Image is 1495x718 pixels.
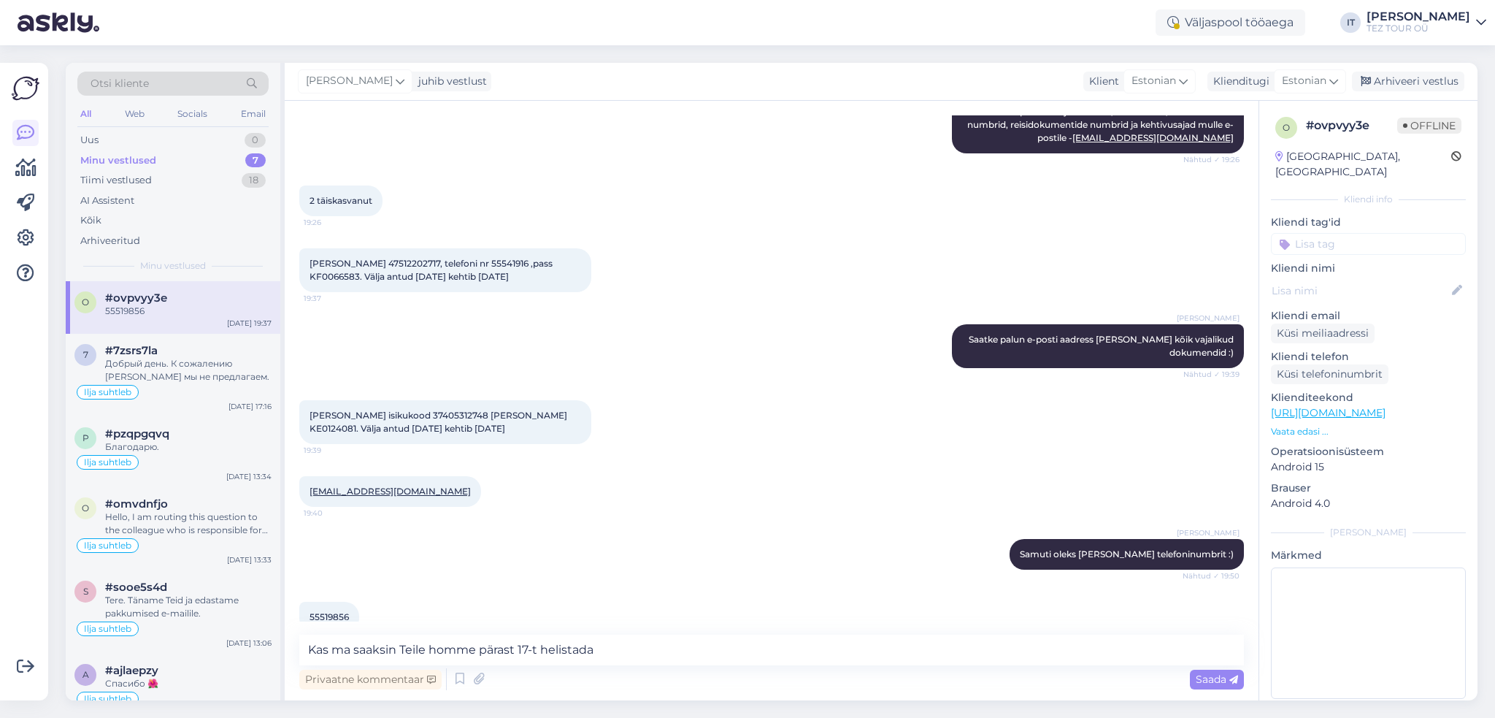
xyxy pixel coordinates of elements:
[1275,149,1451,180] div: [GEOGRAPHIC_DATA], [GEOGRAPHIC_DATA]
[1083,74,1119,89] div: Klient
[105,581,167,594] span: #sooe5s4d
[1271,481,1466,496] p: Brauser
[105,440,272,454] div: Благодарю.
[82,669,89,680] span: a
[174,104,210,123] div: Socials
[1283,122,1290,133] span: o
[105,291,167,305] span: #ovpvyy3e
[105,497,168,511] span: #omvdnfjo
[1306,117,1397,134] div: # ovpvyy3e
[84,541,131,550] span: Ilja suhtleb
[80,213,101,228] div: Kõik
[304,508,358,519] span: 19:40
[1271,261,1466,276] p: Kliendi nimi
[226,638,272,649] div: [DATE] 13:06
[1183,154,1240,165] span: Nähtud ✓ 19:26
[1271,444,1466,459] p: Operatsioonisüsteem
[77,104,94,123] div: All
[105,305,272,318] div: 55519856
[140,259,206,272] span: Minu vestlused
[310,195,372,206] span: 2 täiskasvanut
[1282,73,1326,89] span: Estonian
[1020,549,1234,559] span: Samuti oleks [PERSON_NAME] telefoninumbrit :)
[227,318,272,329] div: [DATE] 19:37
[1271,526,1466,539] div: [PERSON_NAME]
[1367,23,1470,34] div: TEZ TOUR OÜ
[1271,233,1466,255] input: Lisa tag
[1397,118,1461,134] span: Offline
[1271,324,1375,343] div: Küsi meiliaadressi
[1271,215,1466,230] p: Kliendi tag'id
[967,106,1236,143] span: Saatke palun reisijate nimed, isikukoodid, kontaktelefoni numbrid, reisidokumentide numbrid ja ke...
[1156,9,1305,36] div: Väljaspool tööaega
[304,293,358,304] span: 19:37
[310,611,349,622] span: 55519856
[299,635,1244,665] textarea: Kas ma saaksin Teile homme pärast 17-t helistada
[304,217,358,228] span: 19:26
[122,104,147,123] div: Web
[1271,406,1386,419] a: [URL][DOMAIN_NAME]
[1272,283,1449,299] input: Lisa nimi
[83,586,88,597] span: s
[1367,11,1486,34] a: [PERSON_NAME]TEZ TOUR OÜ
[82,432,89,443] span: p
[80,133,99,148] div: Uus
[80,173,152,188] div: Tiimi vestlused
[412,74,487,89] div: juhib vestlust
[1177,313,1240,324] span: [PERSON_NAME]
[84,458,131,467] span: Ilja suhtleb
[1271,459,1466,475] p: Android 15
[1271,193,1466,206] div: Kliendi info
[91,76,149,91] span: Otsi kliente
[226,471,272,482] div: [DATE] 13:34
[105,664,158,677] span: #ajlaepzy
[1131,73,1176,89] span: Estonian
[1072,132,1234,143] a: [EMAIL_ADDRESS][DOMAIN_NAME]
[1183,369,1240,380] span: Nähtud ✓ 19:39
[1367,11,1470,23] div: [PERSON_NAME]
[969,334,1236,358] span: Saatke palun e-posti aadress [PERSON_NAME] kõik vajalikud dokumendid :)
[304,445,358,456] span: 19:39
[299,670,442,690] div: Privaatne kommentaar
[1352,72,1464,91] div: Arhiveeri vestlus
[1271,390,1466,405] p: Klienditeekond
[80,153,156,168] div: Minu vestlused
[1177,527,1240,538] span: [PERSON_NAME]
[80,194,134,208] div: AI Assistent
[228,401,272,412] div: [DATE] 17:16
[1271,308,1466,324] p: Kliendi email
[1271,425,1466,438] p: Vaata edasi ...
[245,133,266,148] div: 0
[310,486,471,497] a: [EMAIL_ADDRESS][DOMAIN_NAME]
[105,594,272,620] div: Tere. Täname Teid ja edastame pakkumised e-mailile.
[84,695,131,703] span: Ilja suhtleb
[1271,349,1466,364] p: Kliendi telefon
[1207,74,1269,89] div: Klienditugi
[310,410,569,434] span: [PERSON_NAME] isikukood 37405312748 [PERSON_NAME] KE0124081. Välja antud [DATE] kehtib [DATE]
[242,173,266,188] div: 18
[1271,364,1388,384] div: Küsi telefoninumbrit
[310,258,555,282] span: [PERSON_NAME] 47512202717, telefoni nr 55541916 ,pass KF0066583. Välja antud [DATE] kehtib [DATE]
[1271,496,1466,511] p: Android 4.0
[80,234,140,248] div: Arhiveeritud
[105,427,169,440] span: #pzqpgqvq
[105,357,272,383] div: Добрый день. К сожалению [PERSON_NAME] мы не предлагаем.
[1196,673,1238,686] span: Saada
[105,511,272,537] div: Hello, I am routing this question to the colleague who is responsible for this topic. The reply m...
[238,104,269,123] div: Email
[227,554,272,565] div: [DATE] 13:33
[84,625,131,633] span: Ilja suhtleb
[105,677,272,690] div: Спасибо 🌺
[83,349,88,360] span: 7
[84,388,131,397] span: Ilja suhtleb
[105,344,158,357] span: #7zsrs7la
[82,297,89,308] span: o
[1340,12,1361,33] div: IT
[82,503,89,513] span: o
[306,73,393,89] span: [PERSON_NAME]
[1271,548,1466,563] p: Märkmed
[245,153,266,168] div: 7
[1183,570,1240,581] span: Nähtud ✓ 19:50
[12,75,39,102] img: Askly Logo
